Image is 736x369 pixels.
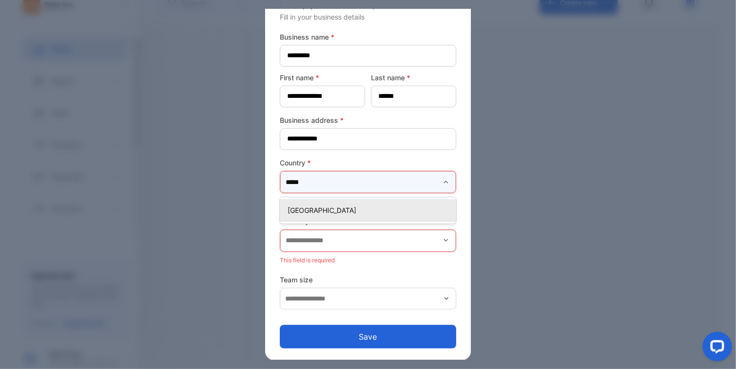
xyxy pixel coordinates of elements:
button: Save [280,325,456,348]
p: [GEOGRAPHIC_DATA] [288,205,452,215]
label: First name [280,72,365,83]
p: This field is required [280,195,456,208]
label: Team size [280,275,456,285]
label: Country [280,158,456,168]
label: Business name [280,32,456,42]
label: Business address [280,115,456,125]
p: Fill in your business details [280,12,456,22]
iframe: LiveChat chat widget [695,328,736,369]
p: This field is required [280,254,456,267]
label: Last name [371,72,456,83]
